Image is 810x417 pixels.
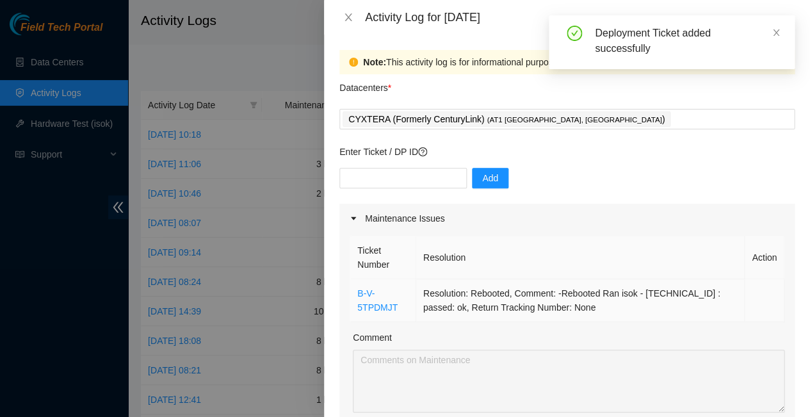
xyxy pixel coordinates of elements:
p: CYXTERA (Formerly CenturyLink) ) [348,112,665,127]
th: Resolution [416,236,745,279]
span: ( AT1 [GEOGRAPHIC_DATA], [GEOGRAPHIC_DATA] [487,116,661,124]
textarea: Comment [353,350,784,413]
th: Action [745,236,784,279]
button: Add [472,168,508,188]
p: Enter Ticket / DP ID [339,145,795,159]
td: Resolution: Rebooted, Comment: -Rebooted Ran isok - [TECHNICAL_ID] : passed: ok, Return Tracking ... [416,279,745,322]
span: close [772,28,781,37]
button: Close [339,12,357,24]
div: Activity Log for [DATE] [365,10,795,24]
span: Add [482,171,498,185]
span: check-circle [567,26,582,41]
p: Datacenters [339,74,391,95]
div: Deployment Ticket added successfully [595,26,779,56]
strong: Note: [363,55,386,69]
span: close [343,12,353,22]
th: Ticket Number [350,236,416,279]
span: caret-right [350,215,357,222]
a: B-V-5TPDMJT [357,288,398,313]
label: Comment [353,331,392,345]
div: Maintenance Issues [339,204,795,233]
span: question-circle [418,147,427,156]
span: exclamation-circle [349,58,358,67]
